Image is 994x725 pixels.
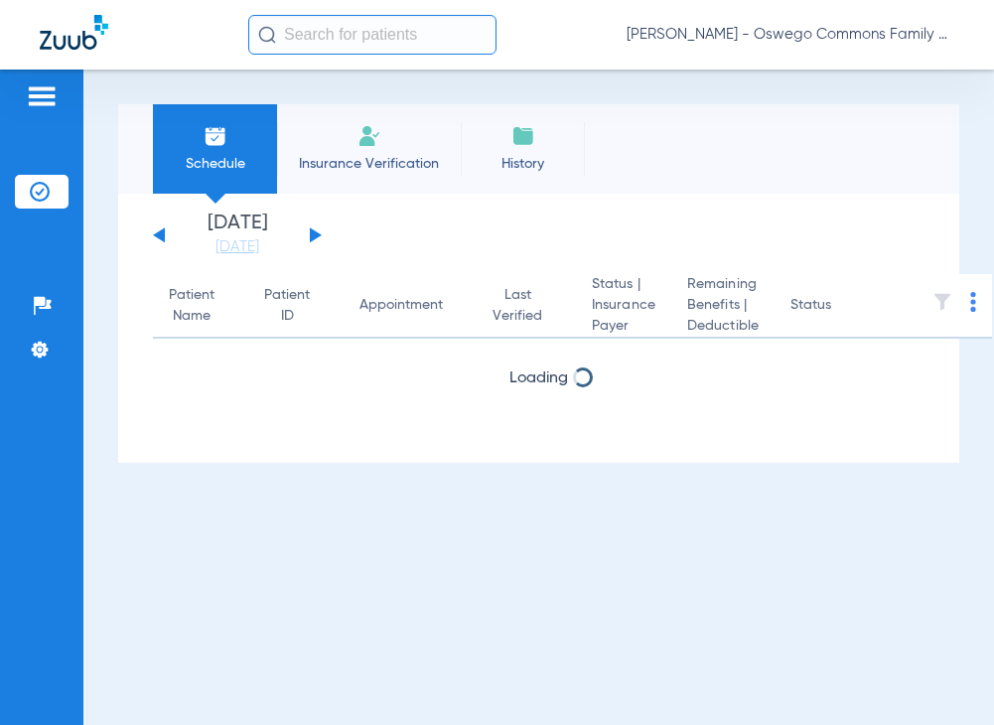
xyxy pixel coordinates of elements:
[40,15,108,50] img: Zuub Logo
[592,295,655,337] span: Insurance Payer
[359,295,461,316] div: Appointment
[671,274,775,339] th: Remaining Benefits |
[775,274,909,339] th: Status
[493,285,560,327] div: Last Verified
[264,285,310,327] div: Patient ID
[576,274,671,339] th: Status |
[687,316,759,337] span: Deductible
[292,154,446,174] span: Insurance Verification
[169,285,214,327] div: Patient Name
[511,124,535,148] img: History
[476,154,570,174] span: History
[178,214,297,257] li: [DATE]
[26,84,58,108] img: hamburger-icon
[169,285,232,327] div: Patient Name
[204,124,227,148] img: Schedule
[258,26,276,44] img: Search Icon
[357,124,381,148] img: Manual Insurance Verification
[359,295,443,316] div: Appointment
[493,285,542,327] div: Last Verified
[932,292,952,312] img: filter.svg
[627,25,954,45] span: [PERSON_NAME] - Oswego Commons Family Dental
[248,15,497,55] input: Search for patients
[264,285,328,327] div: Patient ID
[970,292,976,312] img: group-dot-blue.svg
[178,237,297,257] a: [DATE]
[509,370,568,386] span: Loading
[168,154,262,174] span: Schedule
